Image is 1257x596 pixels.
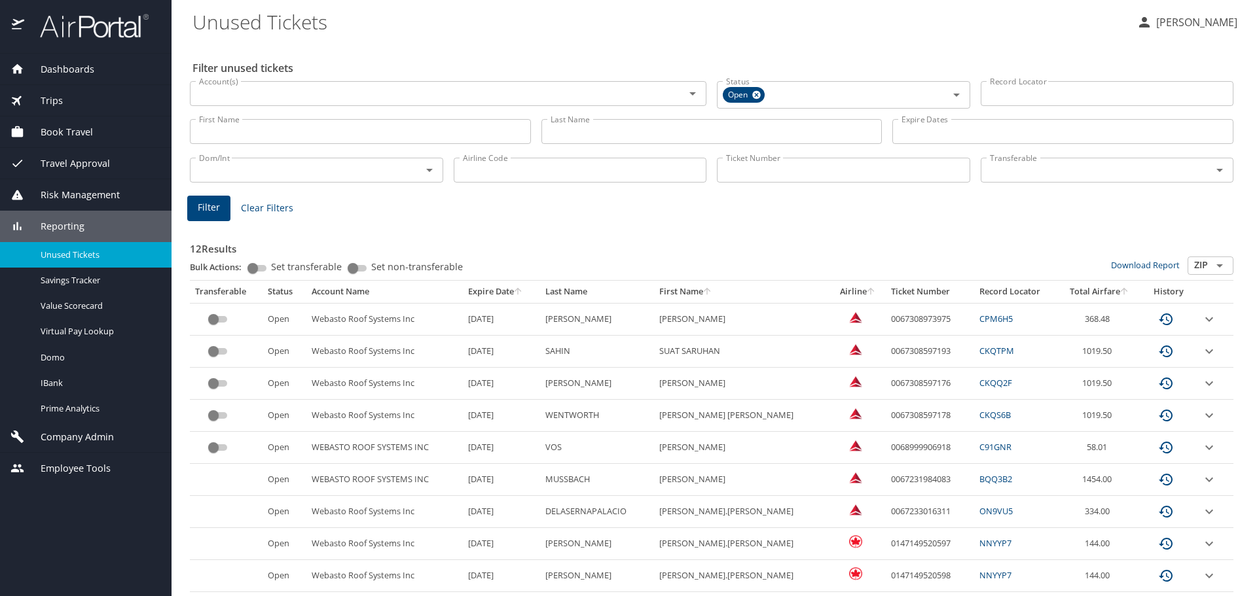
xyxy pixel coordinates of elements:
button: sort [1120,288,1129,296]
img: Delta Airlines [849,311,862,324]
td: Open [263,400,306,432]
img: Delta Airlines [849,375,862,388]
span: Set non-transferable [371,262,463,272]
a: CKQQ2F [979,377,1012,389]
span: Company Admin [24,430,114,444]
td: [PERSON_NAME].[PERSON_NAME] [654,560,831,592]
td: [DATE] [463,368,540,400]
th: First Name [654,281,831,303]
td: WEBASTO ROOF SYSTEMS INC [306,464,463,496]
td: 1454.00 [1058,464,1140,496]
span: Virtual Pay Lookup [41,325,156,338]
span: Risk Management [24,188,120,202]
th: Status [263,281,306,303]
span: Employee Tools [24,461,111,476]
td: Open [263,368,306,400]
td: [PERSON_NAME].[PERSON_NAME] [654,496,831,528]
button: [PERSON_NAME] [1131,10,1243,34]
span: Travel Approval [24,156,110,171]
td: Open [263,432,306,464]
img: Delta Airlines [849,439,862,452]
td: 144.00 [1058,528,1140,560]
td: Open [263,336,306,368]
td: [PERSON_NAME] [654,303,831,335]
span: Prime Analytics [41,402,156,415]
td: 1019.50 [1058,400,1140,432]
th: Last Name [540,281,654,303]
button: expand row [1201,568,1217,584]
td: 334.00 [1058,496,1140,528]
h1: Unused Tickets [192,1,1126,42]
button: sort [514,288,523,296]
td: 0067308597178 [886,400,974,432]
a: NNYYP7 [979,569,1011,581]
button: expand row [1201,440,1217,455]
td: WEBASTO ROOF SYSTEMS INC [306,432,463,464]
td: Webasto Roof Systems Inc [306,303,463,335]
button: expand row [1201,343,1217,359]
td: Webasto Roof Systems Inc [306,400,463,432]
a: NNYYP7 [979,537,1011,549]
div: Transferable [195,286,257,298]
td: Webasto Roof Systems Inc [306,496,463,528]
td: [PERSON_NAME] [540,303,654,335]
td: Webasto Roof Systems Inc [306,336,463,368]
td: Open [263,560,306,592]
th: Record Locator [974,281,1058,303]
button: Open [420,161,439,179]
div: Open [723,87,765,103]
span: Reporting [24,219,84,234]
td: 0067233016311 [886,496,974,528]
button: Open [947,86,966,104]
td: VOS [540,432,654,464]
td: [PERSON_NAME] [654,368,831,400]
td: [PERSON_NAME] [540,368,654,400]
button: Filter [187,196,230,221]
img: airportal-logo.png [26,13,149,39]
td: [DATE] [463,528,540,560]
span: IBank [41,377,156,389]
td: Open [263,496,306,528]
td: [DATE] [463,303,540,335]
span: Unused Tickets [41,249,156,261]
td: SUAT SARUHAN [654,336,831,368]
img: Air Canada [849,567,862,580]
td: 0067308597193 [886,336,974,368]
th: Ticket Number [886,281,974,303]
td: 144.00 [1058,560,1140,592]
p: Bulk Actions: [190,261,252,273]
td: 368.48 [1058,303,1140,335]
span: Book Travel [24,125,93,139]
td: MUSSBACH [540,464,654,496]
td: Webasto Roof Systems Inc [306,528,463,560]
button: Open [683,84,702,103]
span: Trips [24,94,63,108]
td: SAHIN [540,336,654,368]
span: Open [723,88,756,102]
button: Clear Filters [236,196,299,220]
button: Open [1211,161,1229,179]
td: [PERSON_NAME] [540,528,654,560]
th: Total Airfare [1058,281,1140,303]
td: Open [263,528,306,560]
td: 0067231984083 [886,464,974,496]
a: CKQS6B [979,409,1011,421]
th: Account Name [306,281,463,303]
th: Airline [831,281,886,303]
a: BQQ3B2 [979,473,1012,485]
img: icon-airportal.png [12,13,26,39]
td: Open [263,464,306,496]
td: 1019.50 [1058,368,1140,400]
td: [DATE] [463,560,540,592]
th: Expire Date [463,281,540,303]
td: 0147149520598 [886,560,974,592]
td: [PERSON_NAME].[PERSON_NAME] [654,528,831,560]
td: 0147149520597 [886,528,974,560]
button: Open [1211,256,1229,275]
span: Dashboards [24,62,94,77]
button: expand row [1201,472,1217,487]
img: Air Canada [849,535,862,548]
img: Delta Airlines [849,343,862,356]
span: Value Scorecard [41,300,156,312]
td: [PERSON_NAME] [PERSON_NAME] [654,400,831,432]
